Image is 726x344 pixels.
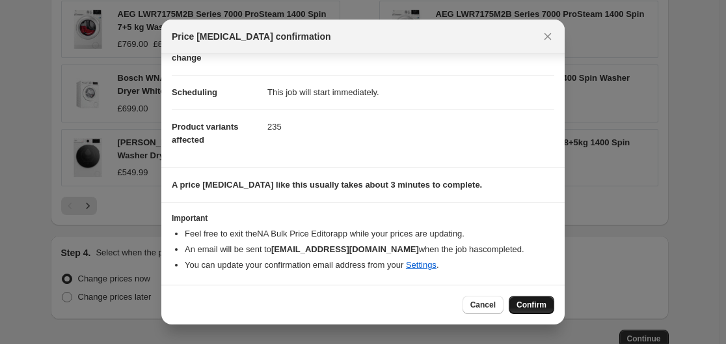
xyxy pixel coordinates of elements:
b: [EMAIL_ADDRESS][DOMAIN_NAME] [271,244,419,254]
li: You can update your confirmation email address from your . [185,259,554,272]
span: Confirm [517,300,546,310]
span: Product variants affected [172,122,239,145]
dd: 235 [267,109,554,144]
li: An email will be sent to when the job has completed . [185,243,554,256]
button: Confirm [509,296,554,314]
span: Scheduling [172,87,217,97]
dd: This job will start immediately. [267,75,554,109]
a: Settings [406,260,437,270]
button: Close [539,27,557,46]
h3: Important [172,213,554,223]
b: A price [MEDICAL_DATA] like this usually takes about 3 minutes to complete. [172,180,482,190]
button: Cancel [463,296,504,314]
li: Feel free to exit the NA Bulk Price Editor app while your prices are updating. [185,227,554,240]
span: Cancel [470,300,496,310]
span: Price [MEDICAL_DATA] confirmation [172,30,331,43]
